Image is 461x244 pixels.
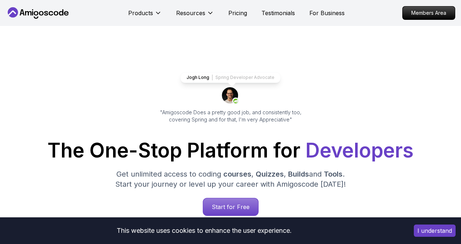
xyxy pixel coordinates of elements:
[305,138,413,162] span: Developers
[203,198,258,216] p: Start for Free
[176,9,205,17] p: Resources
[261,9,295,17] a: Testimonials
[324,170,343,178] span: Tools
[414,225,456,237] button: Accept cookies
[187,75,209,80] p: Jogh Long
[128,9,153,17] p: Products
[150,109,311,123] p: "Amigoscode Does a pretty good job, and consistently too, covering Spring and for that, I'm very ...
[176,9,214,23] button: Resources
[402,6,455,20] a: Members Area
[222,87,239,105] img: josh long
[403,6,455,19] p: Members Area
[215,75,274,80] p: Spring Developer Advocate
[256,170,284,178] span: Quizzes
[203,198,259,216] a: Start for Free
[228,9,247,17] a: Pricing
[128,9,162,23] button: Products
[109,169,352,189] p: Get unlimited access to coding , , and . Start your journey or level up your career with Amigosco...
[5,223,403,239] div: This website uses cookies to enhance the user experience.
[288,170,309,178] span: Builds
[6,141,455,160] h1: The One-Stop Platform for
[223,170,251,178] span: courses
[309,9,345,17] a: For Business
